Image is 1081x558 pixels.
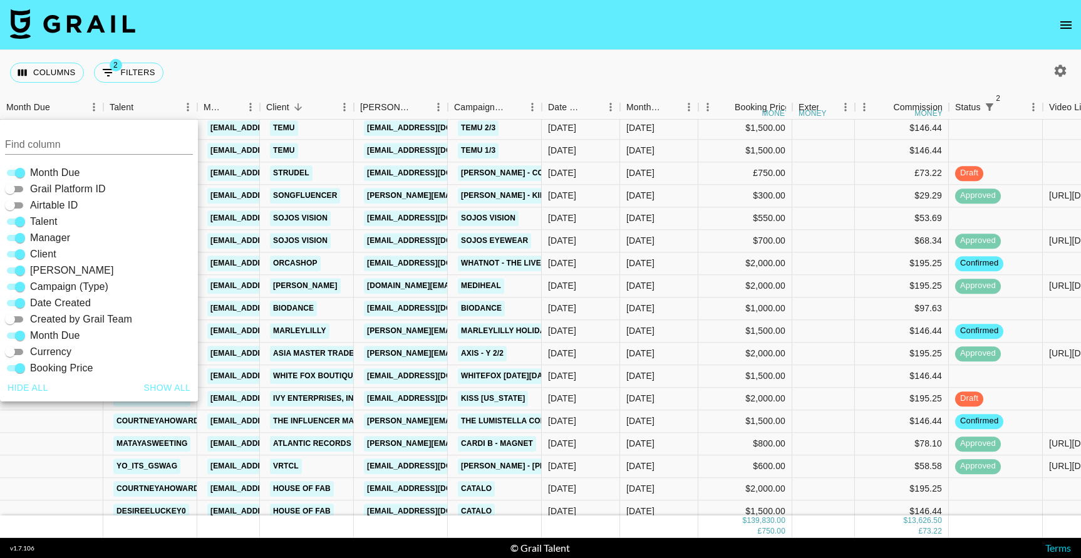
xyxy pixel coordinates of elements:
[548,460,576,473] div: 9/20/2025
[855,140,949,162] div: $146.44
[454,95,505,120] div: Campaign (Type)
[698,98,717,116] button: Menu
[364,346,568,361] a: [PERSON_NAME][EMAIL_ADDRESS][DOMAIN_NAME]
[113,436,190,452] a: matayasweeting
[762,110,790,117] div: money
[113,504,189,519] a: desireeluckey0
[548,212,576,225] div: 8/27/2025
[30,328,80,343] span: Month Due
[855,410,949,433] div: $146.44
[207,233,348,249] a: [EMAIL_ADDRESS][DOMAIN_NAME]
[458,504,495,519] a: Catalo
[955,281,1001,292] span: approved
[762,527,785,537] div: 750.00
[207,278,348,294] a: [EMAIL_ADDRESS][DOMAIN_NAME]
[855,478,949,500] div: $195.25
[270,504,334,519] a: House of Fab
[626,257,654,270] div: Oct '25
[364,165,504,181] a: [EMAIL_ADDRESS][DOMAIN_NAME]
[458,346,507,361] a: AXIS - Y 2/2
[620,95,698,120] div: Month Due
[548,505,576,518] div: 10/9/2025
[893,95,943,120] div: Commission
[30,296,91,311] span: Date Created
[855,117,949,140] div: $146.44
[626,280,654,292] div: Oct '25
[626,483,654,495] div: Oct '25
[758,527,762,537] div: £
[113,413,202,429] a: courtneyahoward
[548,280,576,292] div: 9/11/2025
[855,207,949,230] div: $53.69
[133,98,151,116] button: Sort
[207,256,348,271] a: [EMAIL_ADDRESS][DOMAIN_NAME]
[207,413,348,429] a: [EMAIL_ADDRESS][DOMAIN_NAME]
[548,190,576,202] div: 10/3/2025
[698,297,792,320] div: $1,000.00
[207,120,348,136] a: [EMAIL_ADDRESS][DOMAIN_NAME]
[626,393,654,405] div: Oct '25
[626,190,654,202] div: Oct '25
[698,433,792,455] div: $800.00
[270,120,298,136] a: Temu
[429,98,448,116] button: Menu
[548,235,576,247] div: 8/25/2025
[548,302,576,315] div: 9/23/2025
[30,230,70,245] span: Manager
[548,95,584,120] div: Date Created
[505,98,523,116] button: Sort
[855,388,949,410] div: $195.25
[207,210,348,226] a: [EMAIL_ADDRESS][DOMAIN_NAME]
[955,190,1001,202] span: approved
[50,98,68,116] button: Sort
[270,458,302,474] a: Vrtcl
[698,478,792,500] div: $2,000.00
[448,95,542,120] div: Campaign (Type)
[364,458,504,474] a: [EMAIL_ADDRESS][DOMAIN_NAME]
[855,343,949,365] div: $195.25
[207,323,348,339] a: [EMAIL_ADDRESS][DOMAIN_NAME]
[855,500,949,523] div: $146.44
[855,365,949,388] div: $146.44
[364,413,568,429] a: [PERSON_NAME][EMAIL_ADDRESS][DOMAIN_NAME]
[270,278,341,294] a: [PERSON_NAME]
[998,98,1016,116] button: Sort
[855,297,949,320] div: $97.63
[458,120,499,136] a: TEMU 2/3
[270,256,321,271] a: Orcashop
[270,165,313,181] a: Strudel
[139,376,196,400] button: Show all
[458,143,499,158] a: TEMU 1/3
[364,323,568,339] a: [PERSON_NAME][EMAIL_ADDRESS][DOMAIN_NAME]
[10,63,84,83] button: Select columns
[626,235,654,247] div: Oct '25
[207,504,348,519] a: [EMAIL_ADDRESS][DOMAIN_NAME]
[626,370,654,383] div: Oct '25
[855,230,949,252] div: $68.34
[626,122,654,135] div: Oct '25
[113,481,202,497] a: courtneyahoward
[855,455,949,478] div: $58.58
[548,325,576,338] div: 9/24/2025
[626,415,654,428] div: Oct '25
[698,455,792,478] div: $600.00
[981,98,998,116] button: Show filters
[30,344,71,359] span: Currency
[698,207,792,230] div: $550.00
[458,413,670,429] a: The Lumistella Company - Game Night Campaign
[1024,98,1043,116] button: Menu
[110,95,133,120] div: Talent
[270,481,334,497] a: House of Fab
[197,95,260,120] div: Manager
[364,301,504,316] a: [EMAIL_ADDRESS][DOMAIN_NAME]
[270,323,329,339] a: Marleylilly
[335,98,354,116] button: Menu
[955,438,1001,450] span: approved
[680,98,698,116] button: Menu
[548,348,576,360] div: 8/5/2025
[266,95,289,120] div: Client
[523,98,542,116] button: Menu
[458,210,519,226] a: Sojos Vision
[207,346,348,361] a: [EMAIL_ADDRESS][DOMAIN_NAME]
[207,165,348,181] a: [EMAIL_ADDRESS][DOMAIN_NAME]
